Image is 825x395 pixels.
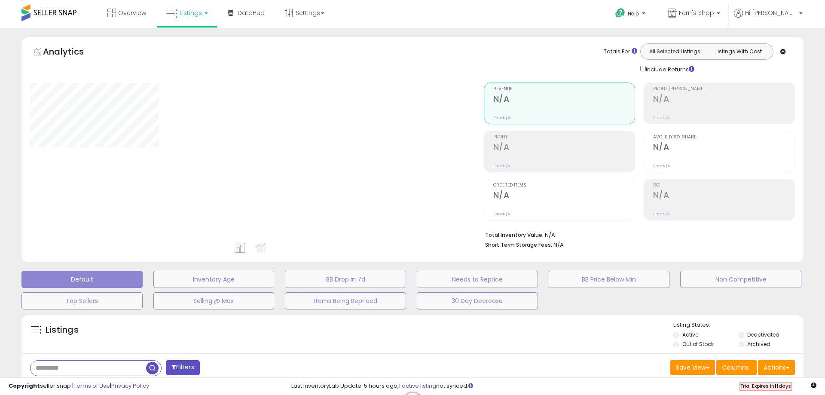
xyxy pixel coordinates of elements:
h2: N/A [493,142,635,154]
h2: N/A [653,142,794,154]
b: Short Term Storage Fees: [485,241,552,248]
h2: N/A [653,190,794,202]
button: Needs to Reprice [417,271,538,288]
small: Prev: N/A [653,115,670,120]
button: Listings With Cost [706,46,770,57]
button: All Selected Listings [643,46,707,57]
button: BB Price Below Min [549,271,670,288]
span: DataHub [238,9,265,17]
div: Include Returns [634,64,705,74]
span: N/A [553,241,564,249]
small: Prev: N/A [493,163,510,168]
button: Inventory Age [153,271,275,288]
div: seller snap | | [9,382,149,390]
h2: N/A [653,94,794,106]
button: 30 Day Decrease [417,292,538,309]
button: BB Drop in 7d [285,271,406,288]
a: Help [608,1,654,28]
span: ROI [653,183,794,188]
h2: N/A [493,190,635,202]
a: Hi [PERSON_NAME] [734,9,803,28]
button: Items Being Repriced [285,292,406,309]
button: Top Sellers [21,292,143,309]
span: Fern's Shop [679,9,714,17]
span: Listings [180,9,202,17]
button: Non Competitive [680,271,801,288]
small: Prev: N/A [493,211,510,217]
div: Totals For [604,48,637,56]
button: Selling @ Max [153,292,275,309]
small: Prev: N/A [653,211,670,217]
span: Ordered Items [493,183,635,188]
button: Default [21,271,143,288]
span: Overview [118,9,146,17]
small: Prev: N/A [493,115,510,120]
span: Profit [PERSON_NAME] [653,87,794,92]
small: Prev: N/A [653,163,670,168]
h5: Analytics [43,46,101,60]
span: Help [628,10,639,17]
i: Get Help [615,8,626,18]
span: Profit [493,135,635,140]
span: Avg. Buybox Share [653,135,794,140]
li: N/A [485,229,788,239]
span: Revenue [493,87,635,92]
span: Hi [PERSON_NAME] [745,9,797,17]
h2: N/A [493,94,635,106]
b: Total Inventory Value: [485,231,544,239]
strong: Copyright [9,382,40,390]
